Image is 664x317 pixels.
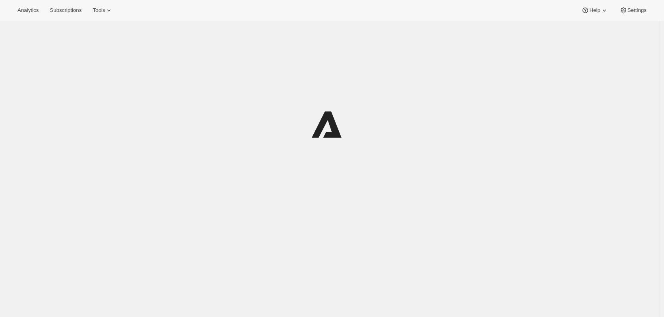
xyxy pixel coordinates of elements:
[93,7,105,14] span: Tools
[589,7,600,14] span: Help
[615,5,651,16] button: Settings
[50,7,82,14] span: Subscriptions
[17,7,39,14] span: Analytics
[627,7,647,14] span: Settings
[13,5,43,16] button: Analytics
[45,5,86,16] button: Subscriptions
[88,5,118,16] button: Tools
[577,5,613,16] button: Help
